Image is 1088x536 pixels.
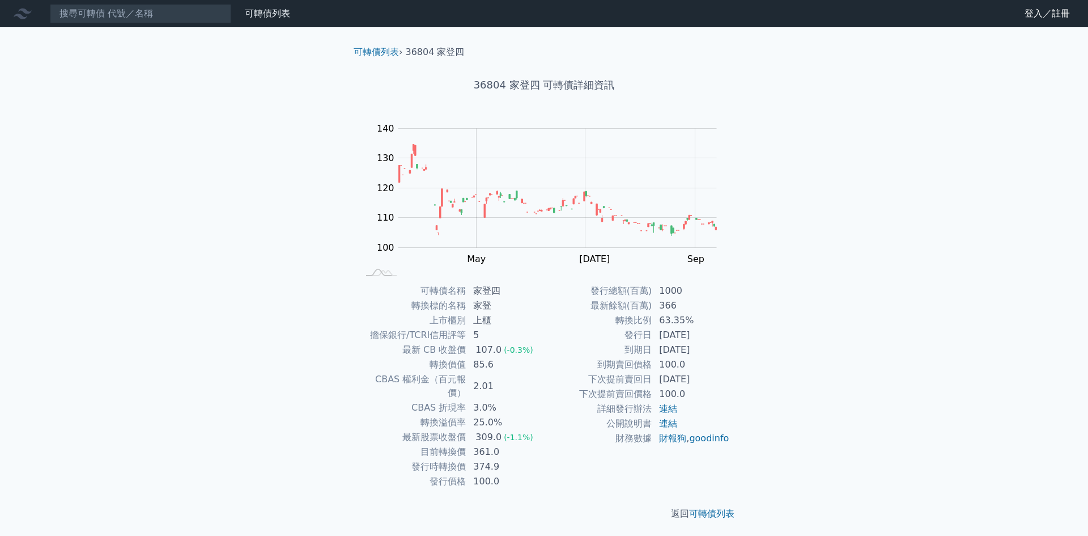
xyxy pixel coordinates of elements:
[50,4,231,23] input: 搜尋可轉債 代號／名稱
[466,313,544,328] td: 上櫃
[358,415,466,430] td: 轉換溢價率
[544,387,652,402] td: 下次提前賣回價格
[358,328,466,343] td: 擔保銀行/TCRI信用評等
[358,313,466,328] td: 上市櫃別
[544,431,652,446] td: 財務數據
[544,284,652,298] td: 發行總額(百萬)
[652,343,730,357] td: [DATE]
[687,254,704,264] tspan: Sep
[544,416,652,431] td: 公開說明書
[473,343,504,357] div: 107.0
[358,372,466,400] td: CBAS 權利金（百元報價）
[377,153,394,163] tspan: 130
[358,357,466,372] td: 轉換價值
[1031,482,1088,536] iframe: Chat Widget
[652,298,730,313] td: 366
[358,298,466,313] td: 轉換標的名稱
[377,212,394,223] tspan: 110
[358,284,466,298] td: 可轉債名稱
[358,400,466,415] td: CBAS 折現率
[652,357,730,372] td: 100.0
[652,387,730,402] td: 100.0
[1031,482,1088,536] div: 聊天小工具
[377,242,394,253] tspan: 100
[377,183,394,193] tspan: 120
[652,328,730,343] td: [DATE]
[652,431,730,446] td: ,
[466,357,544,372] td: 85.6
[652,284,730,298] td: 1000
[358,474,466,489] td: 發行價格
[466,372,544,400] td: 2.01
[406,45,465,59] li: 36804 家登四
[544,328,652,343] td: 發行日
[466,445,544,459] td: 361.0
[544,298,652,313] td: 最新餘額(百萬)
[358,445,466,459] td: 目前轉換價
[689,508,734,519] a: 可轉債列表
[354,47,399,57] a: 可轉債列表
[345,507,743,521] p: 返回
[345,77,743,93] h1: 36804 家登四 可轉債詳細資訊
[467,254,486,264] tspan: May
[466,474,544,489] td: 100.0
[652,372,730,387] td: [DATE]
[466,284,544,298] td: 家登四
[358,430,466,445] td: 最新股票收盤價
[544,402,652,416] td: 詳細發行辦法
[544,343,652,357] td: 到期日
[358,459,466,474] td: 發行時轉換價
[659,433,686,444] a: 財報狗
[354,45,402,59] li: ›
[659,403,677,414] a: 連結
[1015,5,1079,23] a: 登入／註冊
[544,372,652,387] td: 下次提前賣回日
[466,459,544,474] td: 374.9
[579,254,610,264] tspan: [DATE]
[689,433,729,444] a: goodinfo
[652,313,730,328] td: 63.35%
[466,298,544,313] td: 家登
[544,357,652,372] td: 到期賣回價格
[245,8,290,19] a: 可轉債列表
[371,123,734,264] g: Chart
[659,418,677,429] a: 連結
[504,433,533,442] span: (-1.1%)
[473,431,504,444] div: 309.0
[466,415,544,430] td: 25.0%
[466,328,544,343] td: 5
[466,400,544,415] td: 3.0%
[377,123,394,134] tspan: 140
[544,313,652,328] td: 轉換比例
[504,345,533,354] span: (-0.3%)
[358,343,466,357] td: 最新 CB 收盤價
